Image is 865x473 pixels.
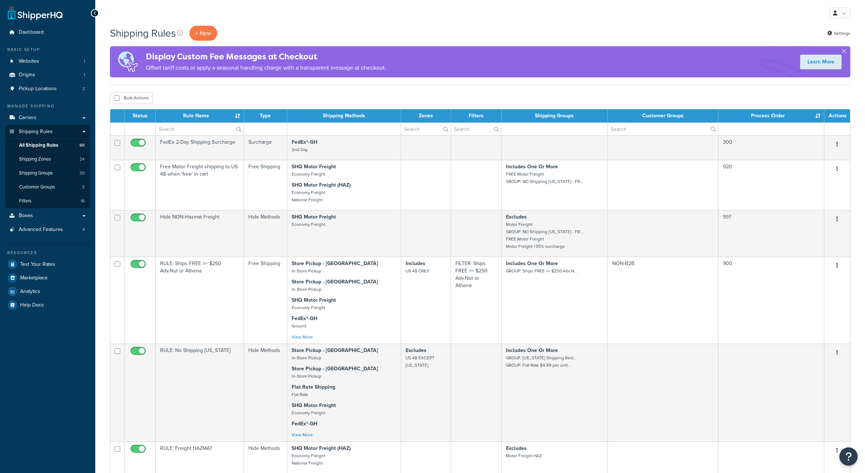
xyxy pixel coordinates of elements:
li: Pickup Locations [5,82,90,96]
span: 3 [82,184,85,190]
li: Boxes [5,209,90,223]
span: Help Docs [20,302,44,308]
small: Motor Freight HAZ [506,452,542,459]
td: Hide Methods [244,210,287,257]
a: Marketplace [5,271,90,285]
strong: SHQ Motor Freight (HAZ) [292,444,351,452]
small: US 48 EXCEPT [US_STATE] [406,355,435,368]
td: FedEx 2-Day Shipping Surcharge [156,135,244,160]
li: Advanced Features [5,223,90,236]
td: 997 [718,210,824,257]
td: Free Shipping [244,257,287,344]
th: Filters [451,109,502,122]
strong: Store Pickup - [GEOGRAPHIC_DATA] [292,260,378,267]
td: RULE: Ships FREE >= $250 Adv.Nut or Athena [156,257,244,344]
td: 900 [718,257,824,344]
td: Hide Methods [244,344,287,441]
button: Bulk Actions [110,92,153,103]
span: Shipping Zones [19,156,51,162]
span: Analytics [20,289,40,295]
a: View More [292,334,313,340]
span: Pickup Locations [19,86,57,92]
h1: Shipping Rules [110,26,176,40]
th: Customer Groups [608,109,718,122]
th: Actions [824,109,850,122]
a: Analytics [5,285,90,298]
input: Search [156,123,244,135]
th: Zones [401,109,451,122]
td: Surcharge [244,135,287,160]
small: In-Store Pickup [292,355,321,361]
strong: Store Pickup - [GEOGRAPHIC_DATA] [292,346,378,354]
li: All Shipping Rules [5,139,90,152]
small: Ground [292,323,306,329]
small: In-Store Pickup [292,286,321,293]
td: Hide NON-Hazmat Freight [156,210,244,257]
span: Carriers [19,115,37,121]
span: 16 [81,198,85,204]
td: Free Motor Freight shipping to US 48 when 'free' in cart [156,160,244,210]
li: Websites [5,55,90,68]
span: 1 [84,72,85,78]
strong: SHQ Motor Freight (HAZ) [292,181,351,189]
p: Offset tariff costs or apply a seasonal handling charge with a transparent message at checkout. [146,63,386,73]
small: Economy Freight [292,221,325,228]
span: Dashboard [19,29,44,36]
strong: Store Pickup - [GEOGRAPHIC_DATA] [292,365,378,373]
a: Settings [827,28,850,38]
div: Resources [5,250,90,256]
strong: SHQ Motor Freight [292,296,336,304]
a: Pickup Locations 2 [5,82,90,96]
span: 1 [84,58,85,65]
li: Dashboard [5,26,90,39]
th: Rule Name : activate to sort column ascending [156,109,244,122]
span: Test Your Rates [20,261,55,268]
td: 300 [718,135,824,160]
strong: FedEx®-GH [292,420,317,428]
small: Economy Freight [292,304,325,311]
a: Shipping Zones 24 [5,153,90,166]
td: 920 [718,160,824,210]
a: Websites 1 [5,55,90,68]
span: 2 [82,86,85,92]
strong: Excludes [506,444,527,452]
small: In-Store Pickup [292,268,321,274]
span: Filters [19,198,32,204]
div: Basic Setup [5,47,90,53]
small: GROUP: [US_STATE] Shipping Rest... GROUP: Flat Rate $4.99 per unit... [506,355,577,368]
span: 24 [80,156,85,162]
input: Search [401,123,451,135]
th: Process Order : activate to sort column ascending [718,109,824,122]
td: NON-B2B [608,257,718,344]
th: Status [125,109,156,122]
input: Search [608,123,718,135]
small: Flat Rate [292,391,308,398]
li: Filters [5,194,90,208]
div: Manage Shipping [5,103,90,109]
span: Advanced Features [19,227,63,233]
th: Shipping Groups [502,109,608,122]
strong: SHQ Motor Freight [292,213,336,221]
a: Carriers [5,111,90,125]
a: All Shipping Rules 65 [5,139,90,152]
small: In-Store Pickup [292,373,321,379]
a: Help Docs [5,298,90,312]
strong: Excludes [506,213,527,221]
span: All Shipping Rules [19,142,58,148]
strong: Excludes [406,346,426,354]
li: Customer Groups [5,180,90,194]
small: FREE Motor Freight GROUP: NO Shipping [US_STATE] - FR... [506,171,583,185]
span: Websites [19,58,39,65]
span: 4 [82,227,85,233]
strong: Includes One Or More [506,260,558,267]
button: Open Resource Center [839,447,858,466]
span: Boxes [19,213,33,219]
li: Shipping Groups [5,166,90,180]
strong: Includes One Or More [506,346,558,354]
small: Economy Freight [292,171,325,177]
a: Shipping Rules [5,125,90,139]
input: Search [451,123,501,135]
span: Origins [19,72,35,78]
